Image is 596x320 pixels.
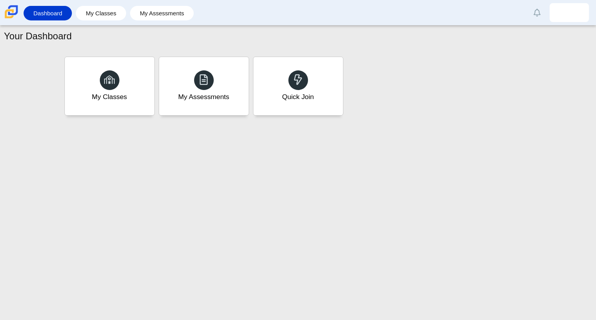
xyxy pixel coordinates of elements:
[92,92,127,102] div: My Classes
[253,57,343,116] a: Quick Join
[159,57,249,116] a: My Assessments
[134,6,190,20] a: My Assessments
[28,6,68,20] a: Dashboard
[282,92,314,102] div: Quick Join
[178,92,229,102] div: My Assessments
[4,29,72,43] h1: Your Dashboard
[80,6,122,20] a: My Classes
[64,57,155,116] a: My Classes
[550,3,589,22] a: dazariah.thornton-.XBkh3T
[528,4,546,21] a: Alerts
[563,6,576,19] img: dazariah.thornton-.XBkh3T
[3,15,20,21] a: Carmen School of Science & Technology
[3,4,20,20] img: Carmen School of Science & Technology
